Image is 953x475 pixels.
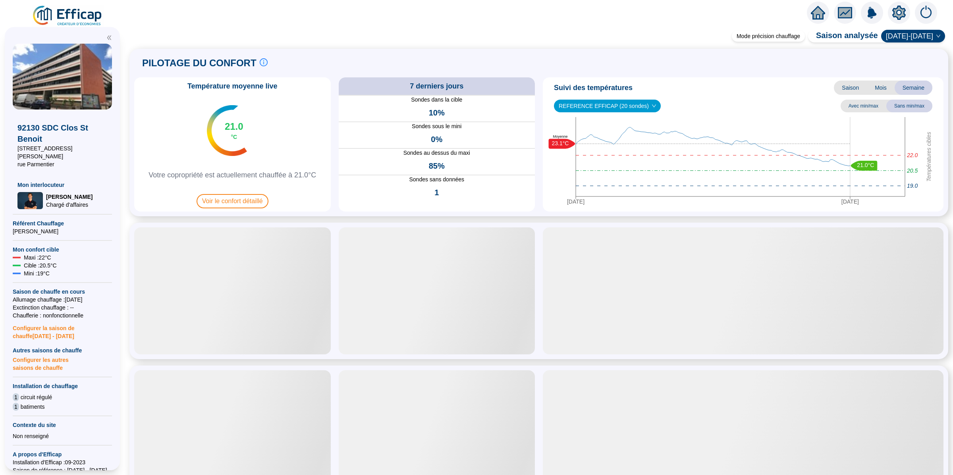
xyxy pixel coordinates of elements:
span: Température moyenne live [183,81,282,92]
span: Sondes au dessus du maxi [339,149,535,157]
span: rue Parmentier [17,160,107,168]
span: down [936,34,941,38]
span: [PERSON_NAME] [13,227,112,235]
span: Contexte du site [13,421,112,429]
span: A propos d'Efficap [13,450,112,458]
span: Sans min/max [886,100,932,112]
span: Mon interlocuteur [17,181,107,189]
span: Suivi des températures [554,82,633,93]
span: Mon confort cible [13,246,112,254]
span: Chaufferie : non fonctionnelle [13,312,112,319]
span: batiments [21,403,45,411]
span: Voir le confort détaillé [197,194,268,208]
span: 1 [434,187,439,198]
span: Mini : 19 °C [24,269,50,277]
span: Sondes sans données [339,175,535,184]
text: Moyenne [553,135,567,138]
text: 23.1°C [552,140,569,146]
span: Exctinction chauffage : -- [13,304,112,312]
span: Saison de chauffe en cours [13,288,112,296]
tspan: Températures cibles [926,132,932,182]
span: Votre copropriété est actuellement chauffée à 21.0°C [141,169,324,181]
tspan: [DATE] [567,198,585,204]
span: Sondes dans la cible [339,96,535,104]
span: Allumage chauffage : [DATE] [13,296,112,304]
span: Autres saisons de chauffe [13,346,112,354]
span: home [811,6,825,20]
span: setting [892,6,906,20]
span: fund [838,6,852,20]
span: Semaine [895,81,932,95]
span: Sondes sous le mini [339,122,535,131]
span: Configurer la saison de chauffe [DATE] - [DATE] [13,319,112,340]
span: Cible : 20.5 °C [24,262,57,269]
span: 1 [13,403,19,411]
tspan: 19.0 [907,183,918,189]
span: 0% [431,134,442,145]
span: Avec min/max [841,100,886,112]
span: PILOTAGE DU CONFORT [142,57,257,69]
span: °C [231,133,237,141]
tspan: 22.0 [907,152,918,158]
div: Mode précision chauffage [732,31,805,42]
span: Référent Chauffage [13,219,112,227]
span: Configurer les autres saisons de chauffe [13,354,112,372]
span: [PERSON_NAME] [46,193,93,201]
span: 7 derniers jours [410,81,463,92]
span: [STREET_ADDRESS][PERSON_NAME] [17,144,107,160]
span: double-left [106,35,112,40]
span: REFERENCE EFFICAP (20 sondes) [559,100,656,112]
span: Saison [834,81,867,95]
span: down [652,104,656,108]
img: indicateur températures [207,105,247,156]
span: 10% [429,107,445,118]
span: Maxi : 22 °C [24,254,51,262]
span: Installation d'Efficap : 09-2023 [13,458,112,466]
tspan: [DATE] [841,198,859,204]
img: alerts [915,2,937,24]
img: Chargé d'affaires [17,192,43,209]
tspan: 20.5 [907,167,918,173]
span: Installation de chauffage [13,382,112,390]
span: Saison de référence : [DATE] - [DATE] [13,466,112,474]
span: 1 [13,393,19,401]
span: circuit régulé [21,393,52,401]
img: efficap energie logo [32,5,104,27]
span: 2024-2025 [886,30,940,42]
span: Chargé d'affaires [46,201,93,209]
span: info-circle [260,58,268,66]
text: 21.0°C [857,162,874,168]
span: 92130 SDC Clos St Benoit [17,122,107,144]
img: alerts [861,2,883,24]
div: Non renseigné [13,432,112,440]
span: 85% [429,160,445,171]
span: Mois [867,81,895,95]
span: 21.0 [225,120,243,133]
span: Saison analysée [808,30,878,42]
